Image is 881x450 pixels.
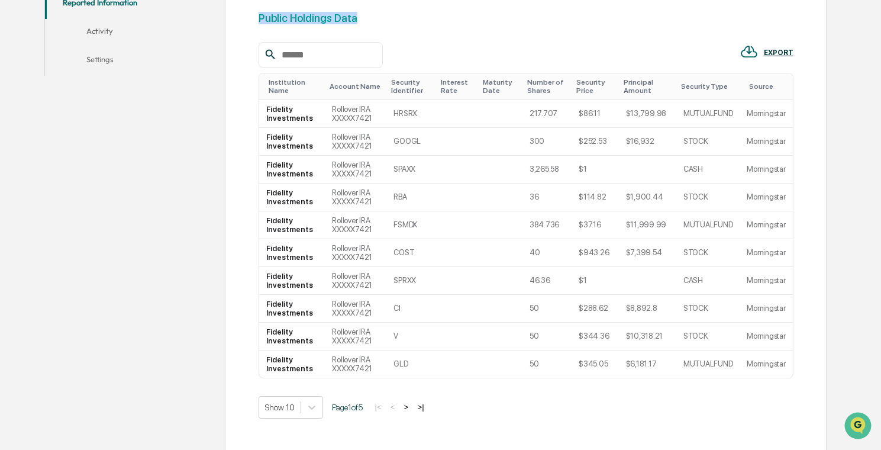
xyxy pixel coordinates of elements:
td: 3,265.58 [522,156,572,184]
td: GOOGL [386,128,435,156]
td: STOCK [676,323,740,351]
td: MUTUALFUND [676,100,740,128]
a: 🔎Data Lookup [7,260,79,281]
img: Cece Ferraez [12,182,31,201]
a: 🗄️Attestations [81,237,151,259]
button: Start new chat [201,94,215,108]
span: [DATE] [105,161,129,171]
td: Fidelity Investments [259,156,325,184]
td: $943.26 [572,239,619,267]
a: 🖐️Preclearance [7,237,81,259]
div: Start new chat [53,91,194,102]
td: Rollover IRA XXXXX7421 [325,267,386,295]
td: 46.36 [522,267,572,295]
td: Rollover IRA XXXXX7421 [325,128,386,156]
span: Data Lookup [24,265,75,277]
td: Fidelity Investments [259,211,325,239]
span: [PERSON_NAME] [37,193,96,202]
td: $1 [572,267,619,295]
td: Fidelity Investments [259,351,325,378]
div: Toggle SortBy [749,82,788,91]
span: • [98,193,102,202]
td: 217.707 [522,100,572,128]
span: Page 1 of 5 [332,403,363,412]
td: 50 [522,323,572,351]
span: • [98,161,102,171]
button: |< [372,402,385,412]
td: $1,900.44 [619,184,676,211]
td: Fidelity Investments [259,128,325,156]
button: < [387,402,399,412]
button: See all [183,129,215,143]
td: $7,399.54 [619,239,676,267]
td: CASH [676,267,740,295]
div: Public Holdings Data [259,12,357,24]
div: EXPORT [764,49,793,57]
td: Fidelity Investments [259,100,325,128]
td: $86.11 [572,100,619,128]
td: Fidelity Investments [259,184,325,211]
td: $288.62 [572,295,619,323]
span: [PERSON_NAME] [37,161,96,171]
a: Powered byPylon [83,293,143,303]
span: Preclearance [24,242,76,254]
span: [DATE] [105,193,129,202]
img: Cece Ferraez [12,150,31,169]
td: $252.53 [572,128,619,156]
td: RBA [386,184,435,211]
td: $1 [572,156,619,184]
div: Toggle SortBy [483,78,518,95]
td: Fidelity Investments [259,295,325,323]
td: 36 [522,184,572,211]
td: CI [386,295,435,323]
button: Settings [45,47,156,76]
td: 384.736 [522,211,572,239]
img: EXPORT [740,43,758,60]
td: Fidelity Investments [259,267,325,295]
div: Toggle SortBy [681,82,735,91]
button: > [401,402,412,412]
td: Morningstar [740,351,792,378]
span: Pylon [118,294,143,303]
td: Morningstar [740,128,792,156]
td: Rollover IRA XXXXX7421 [325,295,386,323]
td: Morningstar [740,323,792,351]
td: Morningstar [740,100,792,128]
td: MUTUALFUND [676,211,740,239]
td: CASH [676,156,740,184]
td: Morningstar [740,184,792,211]
td: $16,932 [619,128,676,156]
div: 🔎 [12,266,21,275]
td: Rollover IRA XXXXX7421 [325,239,386,267]
td: Rollover IRA XXXXX7421 [325,156,386,184]
td: MUTUALFUND [676,351,740,378]
td: STOCK [676,184,740,211]
td: $37.16 [572,211,619,239]
div: Toggle SortBy [269,78,321,95]
td: Morningstar [740,211,792,239]
td: 50 [522,295,572,323]
td: HRSRX [386,100,435,128]
td: $114.82 [572,184,619,211]
td: STOCK [676,128,740,156]
td: Morningstar [740,267,792,295]
button: >| [414,402,427,412]
td: SPRXX [386,267,435,295]
td: Rollover IRA XXXXX7421 [325,211,386,239]
td: Morningstar [740,156,792,184]
td: Rollover IRA XXXXX7421 [325,323,386,351]
button: Activity [45,19,156,47]
td: GLD [386,351,435,378]
span: Attestations [98,242,147,254]
td: 300 [522,128,572,156]
div: Toggle SortBy [576,78,614,95]
iframe: Open customer support [843,411,875,443]
div: Toggle SortBy [441,78,474,95]
img: 8933085812038_c878075ebb4cc5468115_72.jpg [25,91,46,112]
div: Toggle SortBy [624,78,672,95]
td: $344.36 [572,323,619,351]
td: V [386,323,435,351]
div: Toggle SortBy [391,78,431,95]
td: Morningstar [740,239,792,267]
